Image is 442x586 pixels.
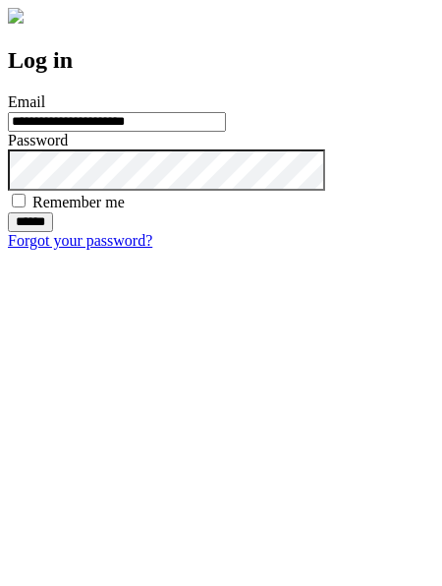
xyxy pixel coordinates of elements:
[8,8,24,24] img: logo-4e3dc11c47720685a147b03b5a06dd966a58ff35d612b21f08c02c0306f2b779.png
[8,132,68,148] label: Password
[8,47,434,74] h2: Log in
[32,194,125,210] label: Remember me
[8,93,45,110] label: Email
[8,232,152,249] a: Forgot your password?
